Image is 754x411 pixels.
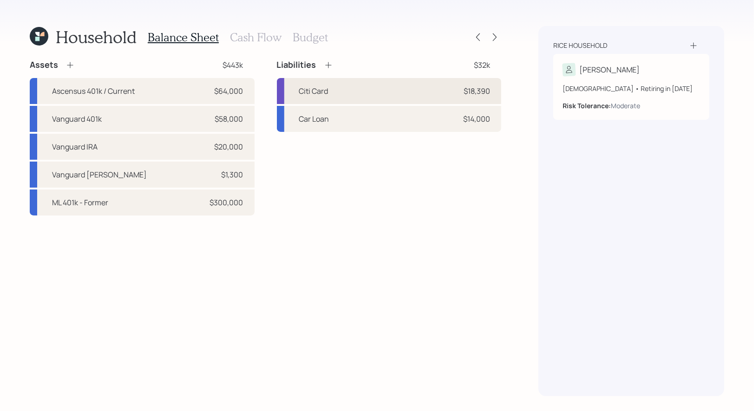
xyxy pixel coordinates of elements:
[474,59,490,71] div: $32k
[222,169,243,180] div: $1,300
[579,64,640,75] div: [PERSON_NAME]
[215,141,243,152] div: $20,000
[464,85,490,97] div: $18,390
[277,60,316,70] h4: Liabilities
[230,31,282,44] h3: Cash Flow
[215,113,243,124] div: $58,000
[611,101,640,111] div: Moderate
[52,113,102,124] div: Vanguard 401k
[215,85,243,97] div: $64,000
[210,197,243,208] div: $300,000
[553,41,607,50] div: Rice household
[52,197,108,208] div: ML 401k - Former
[52,141,98,152] div: Vanguard IRA
[148,31,219,44] h3: Balance Sheet
[563,84,700,93] div: [DEMOGRAPHIC_DATA] • Retiring in [DATE]
[293,31,328,44] h3: Budget
[463,113,490,124] div: $14,000
[30,60,58,70] h4: Assets
[56,27,137,47] h1: Household
[299,85,328,97] div: Citi Card
[52,169,147,180] div: Vanguard [PERSON_NAME]
[563,101,611,110] b: Risk Tolerance:
[299,113,329,124] div: Car Loan
[52,85,135,97] div: Ascensus 401k / Current
[223,59,243,71] div: $443k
